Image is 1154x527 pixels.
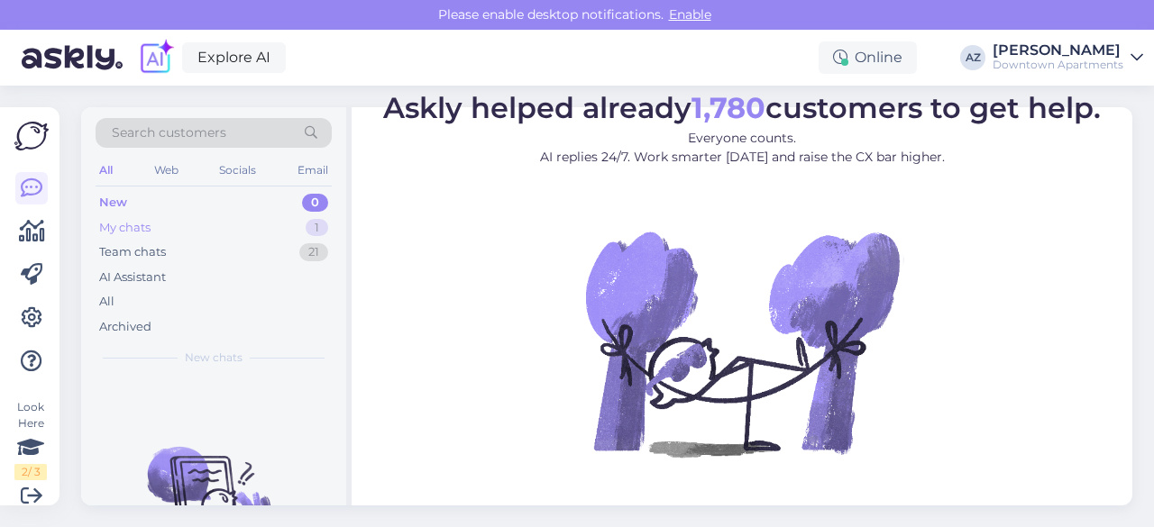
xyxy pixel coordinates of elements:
[819,41,917,74] div: Online
[299,243,328,261] div: 21
[993,43,1143,72] a: [PERSON_NAME]Downtown Apartments
[294,159,332,182] div: Email
[99,318,151,336] div: Archived
[14,464,47,480] div: 2 / 3
[993,58,1123,72] div: Downtown Apartments
[14,399,47,480] div: Look Here
[664,6,717,23] span: Enable
[137,39,175,77] img: explore-ai
[99,194,127,212] div: New
[185,350,243,366] span: New chats
[383,129,1101,167] p: Everyone counts. AI replies 24/7. Work smarter [DATE] and raise the CX bar higher.
[112,123,226,142] span: Search customers
[99,268,166,286] div: AI Assistant
[960,45,985,70] div: AZ
[383,90,1101,125] span: Askly helped already customers to get help.
[993,43,1123,58] div: [PERSON_NAME]
[96,159,116,182] div: All
[99,219,151,237] div: My chats
[302,194,328,212] div: 0
[691,90,765,125] b: 1,780
[14,122,49,150] img: Askly Logo
[306,219,328,237] div: 1
[151,159,182,182] div: Web
[99,243,166,261] div: Team chats
[215,159,260,182] div: Socials
[182,42,286,73] a: Explore AI
[580,181,904,505] img: No Chat active
[99,293,114,311] div: All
